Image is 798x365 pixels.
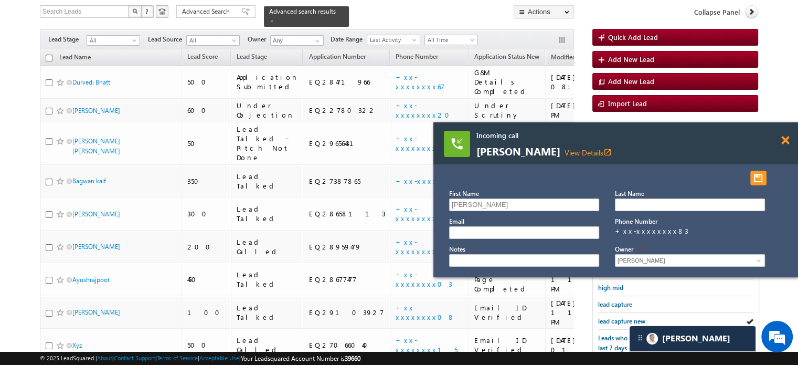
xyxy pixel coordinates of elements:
[303,51,370,65] a: Application Number
[87,35,140,46] a: All
[72,177,106,185] a: Bagwan kaif
[551,298,627,327] div: [DATE] 11:11 PM
[248,35,270,44] span: Owner
[182,7,233,16] span: Advanced Search
[615,245,633,253] label: Owner
[187,176,226,186] div: 350
[72,308,120,316] a: [PERSON_NAME]
[310,36,323,46] a: Show All Items
[424,35,478,45] a: All Time
[269,7,336,15] span: Advanced search results
[662,333,730,343] span: Carter
[476,131,728,140] span: Incoming call
[474,53,539,60] span: Application Status New
[187,53,218,60] span: Lead Score
[565,148,612,158] a: View Detailsopen_in_new
[237,124,299,162] div: Lead Talked - Pitch Not Done
[141,5,154,18] button: ?
[396,134,444,152] a: +xx-xxxxxxxx36
[449,190,479,197] label: First Name
[270,35,324,46] input: Type to Search
[187,209,226,218] div: 300
[18,55,44,69] img: d_60004797649_company_0_60004797649
[187,308,226,317] div: 100
[308,53,365,60] span: Application Number
[132,8,137,14] img: Search
[157,354,198,361] a: Terms of Service
[237,101,299,120] div: Under Objection
[48,35,87,44] span: Lead Stage
[615,217,657,225] label: Phone Number
[367,35,420,45] a: Last Activity
[396,237,453,256] a: +xx-xxxxxxxx70
[551,101,627,120] div: [DATE] 04:34 PM
[514,5,574,18] button: Actions
[46,55,52,61] input: Check all records
[608,33,658,41] span: Quick Add Lead
[237,237,299,256] div: Lead Called
[331,35,367,44] span: Date Range
[72,78,110,86] a: Durvedi Bhatt
[396,72,445,91] a: +xx-xxxxxxxx67
[546,51,601,65] a: Modified On (sorted descending)
[551,53,586,61] span: Modified On
[598,334,687,352] span: Leads who visited website in the last 7 days
[396,53,438,60] span: Phone Number
[396,303,455,321] a: +xx-xxxxxxxx08
[474,303,540,322] div: Email ID Verified
[615,190,644,197] label: Last Name
[182,51,223,65] a: Lead Score
[608,55,654,64] span: Add New Lead
[474,101,540,120] div: Under Scrutiny
[199,354,239,361] a: Acceptable Use
[396,176,463,185] a: +xx-xxxxxxxx64
[598,284,623,291] span: high mid
[187,275,226,284] div: 450
[237,53,267,60] span: Lead Stage
[186,35,240,46] a: All
[603,148,612,157] i: View Details
[476,146,728,158] span: [PERSON_NAME]
[97,354,112,361] a: About
[345,354,360,362] span: 39660
[145,7,150,16] span: ?
[87,36,137,45] span: All
[241,354,360,362] span: Your Leadsquared Account Number is
[469,51,545,65] a: Application Status New
[72,341,82,349] a: Xyz
[72,137,120,155] a: [PERSON_NAME] [PERSON_NAME]
[308,106,385,115] div: EQ22780322
[187,340,226,350] div: 500
[72,276,110,284] a: Ayushrajpoot
[396,336,457,354] a: +xx-xxxxxxxx15
[694,7,740,17] span: Collapse Panel
[72,210,120,218] a: [PERSON_NAME]
[187,106,226,115] div: 600
[608,99,647,108] span: Import Lead
[396,270,452,288] a: +xx-xxxxxxxx03
[308,209,385,218] div: EQ28658113
[237,172,299,191] div: Lead Talked
[40,353,360,363] span: © 2025 LeadSquared | | | | |
[237,204,299,223] div: Lead Talked
[390,51,443,65] a: Phone Number
[551,72,627,91] div: [DATE] 08:04 PM
[751,255,764,266] a: Show All Items
[308,242,385,252] div: EQ28959479
[55,55,176,69] div: Chat with us now
[629,326,756,352] div: carter-dragCarter[PERSON_NAME]
[474,265,540,294] div: UserInfo Page Completed
[72,243,120,251] a: [PERSON_NAME]
[54,51,96,65] a: Lead Name
[308,77,385,87] div: EQ28471966
[646,333,658,345] img: Carter
[172,5,197,30] div: Minimize live chat window
[187,242,226,252] div: 200
[114,354,155,361] a: Contact Support
[615,226,764,236] div: +xx-xxxxxxxx83
[750,171,767,185] button: Save and Dispose
[449,245,465,253] label: Notes
[598,317,645,325] span: lead capture new
[551,336,627,354] div: [DATE] 01:36 PM
[474,336,540,354] div: Email ID Verified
